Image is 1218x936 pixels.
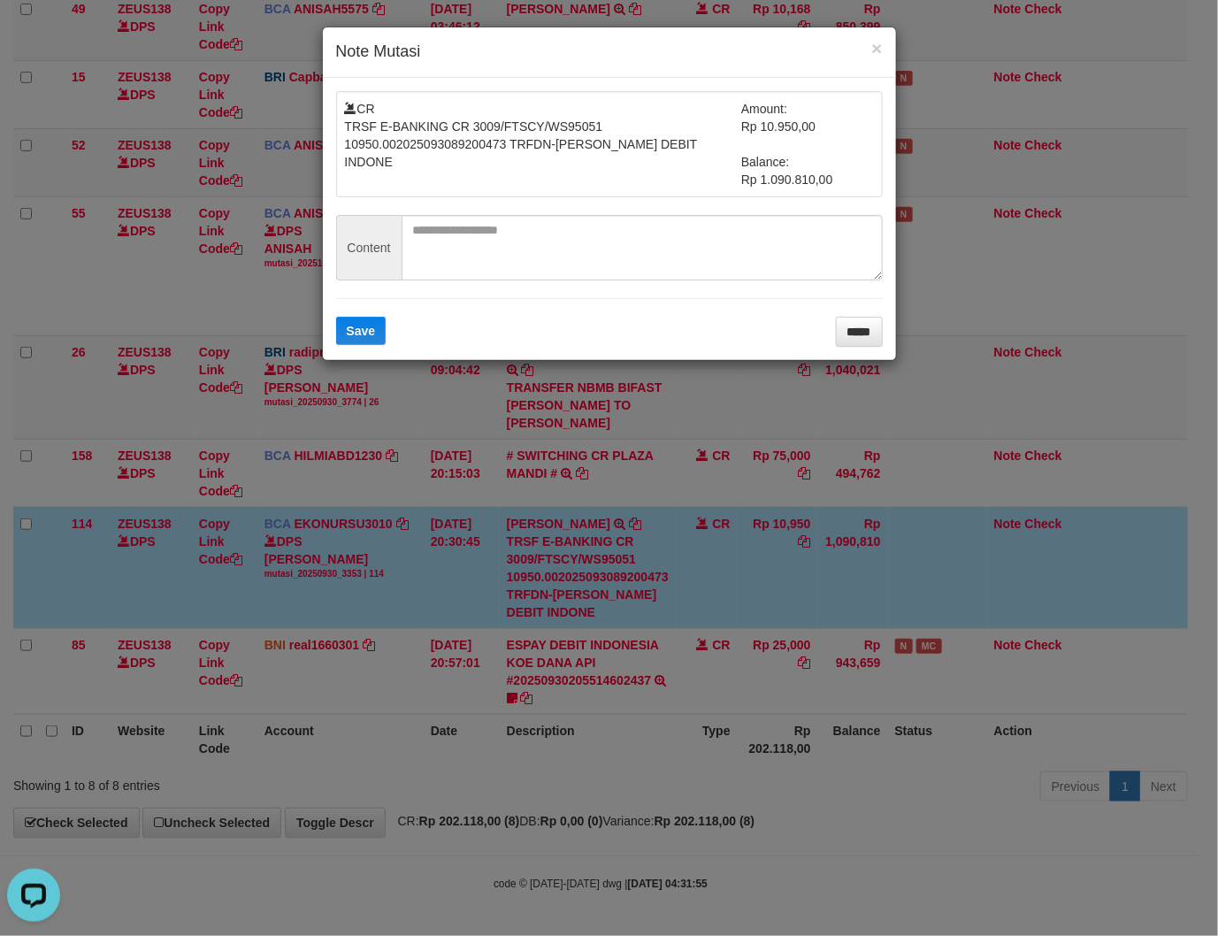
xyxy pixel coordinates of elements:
[336,41,883,64] h4: Note Mutasi
[347,324,376,338] span: Save
[7,7,60,60] button: Open LiveChat chat widget
[871,39,882,58] button: ×
[741,100,874,188] td: Amount: Rp 10.950,00 Balance: Rp 1.090.810,00
[345,100,742,188] td: CR TRSF E-BANKING CR 3009/FTSCY/WS95051 10950.002025093089200473 TRFDN-[PERSON_NAME] DEBIT INDONE
[336,317,387,345] button: Save
[336,215,402,280] span: Content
